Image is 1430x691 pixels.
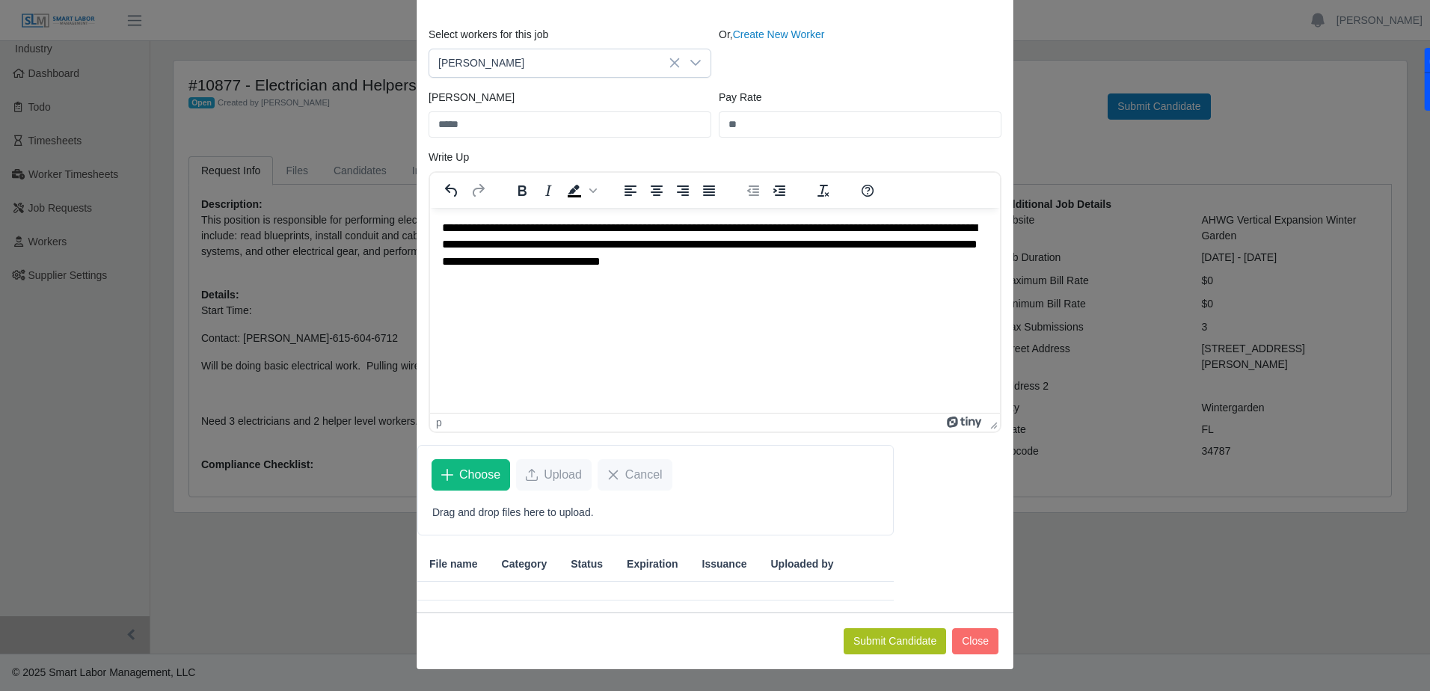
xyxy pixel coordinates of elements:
[855,180,880,201] button: Help
[459,466,500,484] span: Choose
[625,466,663,484] span: Cancel
[465,180,491,201] button: Redo
[509,180,535,201] button: Bold
[436,417,442,429] div: p
[502,556,547,572] span: Category
[544,466,582,484] span: Upload
[429,27,548,43] label: Select workers for this job
[429,49,681,77] span: Victor Custodio Amarista
[562,180,599,201] div: Background color Black
[429,150,469,165] label: Write Up
[429,556,478,572] span: File name
[627,556,678,572] span: Expiration
[644,180,669,201] button: Align center
[844,628,946,654] button: Submit Candidate
[670,180,696,201] button: Align right
[770,556,833,572] span: Uploaded by
[430,208,1000,413] iframe: Rich Text Area
[696,180,722,201] button: Justify
[571,556,603,572] span: Status
[439,180,464,201] button: Undo
[811,180,836,201] button: Clear formatting
[702,556,747,572] span: Issuance
[429,90,515,105] label: [PERSON_NAME]
[767,180,792,201] button: Increase indent
[432,505,879,520] p: Drag and drop files here to upload.
[947,417,984,429] a: Powered by Tiny
[984,414,1000,432] div: Press the Up and Down arrow keys to resize the editor.
[740,180,766,201] button: Decrease indent
[952,628,998,654] button: Close
[598,459,672,491] button: Cancel
[432,459,510,491] button: Choose
[536,180,561,201] button: Italic
[715,27,1005,78] div: Or,
[618,180,643,201] button: Align left
[516,459,592,491] button: Upload
[719,90,762,105] label: Pay Rate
